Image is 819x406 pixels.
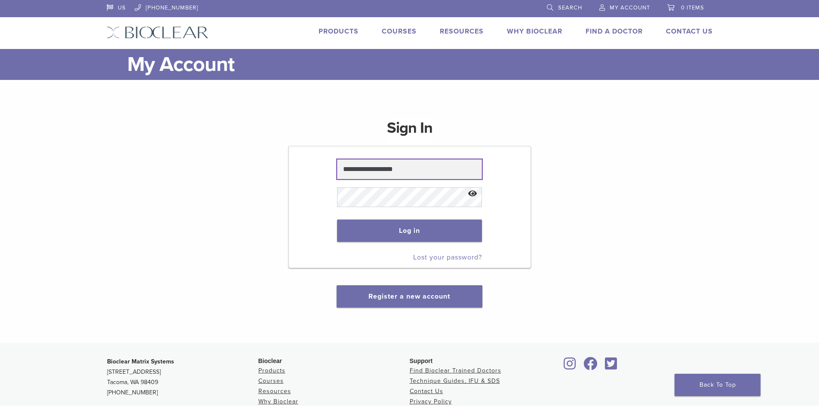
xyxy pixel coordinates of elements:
[561,362,579,371] a: Bioclear
[602,362,620,371] a: Bioclear
[610,4,650,11] span: My Account
[440,27,484,36] a: Resources
[337,220,482,242] button: Log in
[387,118,433,145] h1: Sign In
[666,27,713,36] a: Contact Us
[410,367,501,374] a: Find Bioclear Trained Doctors
[410,377,500,385] a: Technique Guides, IFU & SDS
[586,27,643,36] a: Find A Doctor
[319,27,359,36] a: Products
[258,367,285,374] a: Products
[463,183,482,205] button: Show password
[368,292,450,301] a: Register a new account
[258,357,282,364] span: Bioclear
[258,388,291,395] a: Resources
[410,357,433,364] span: Support
[107,357,258,398] p: [STREET_ADDRESS] Tacoma, WA 98409 [PHONE_NUMBER]
[107,26,209,39] img: Bioclear
[410,388,443,395] a: Contact Us
[410,398,452,405] a: Privacy Policy
[337,285,482,308] button: Register a new account
[258,377,284,385] a: Courses
[581,362,601,371] a: Bioclear
[382,27,417,36] a: Courses
[413,253,482,262] a: Lost your password?
[107,358,174,365] strong: Bioclear Matrix Systems
[558,4,582,11] span: Search
[258,398,298,405] a: Why Bioclear
[681,4,704,11] span: 0 items
[127,49,713,80] h1: My Account
[507,27,562,36] a: Why Bioclear
[675,374,761,396] a: Back To Top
